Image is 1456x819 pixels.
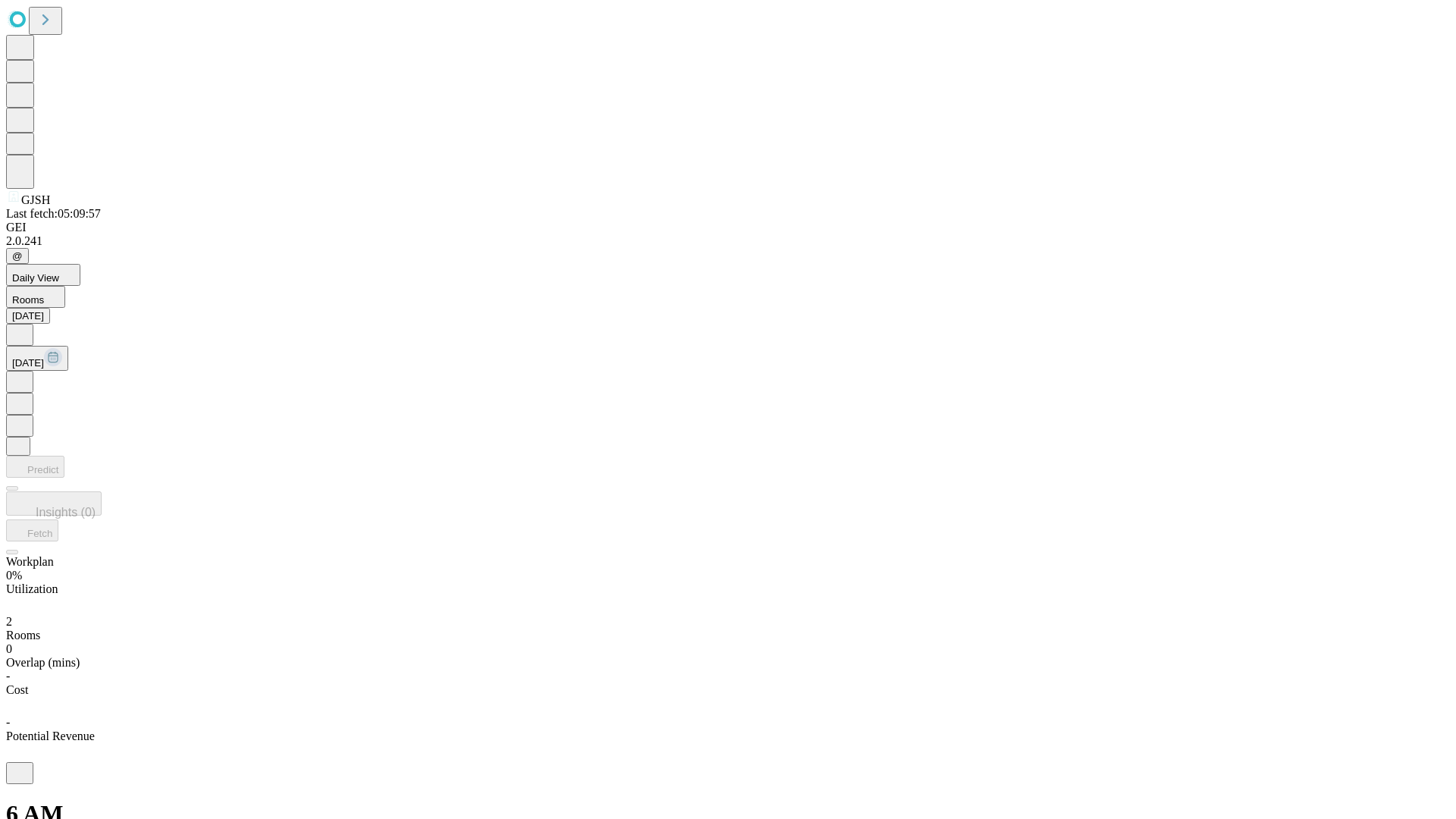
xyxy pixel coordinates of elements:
span: - [6,716,10,729]
span: Overlap (mins) [6,656,80,669]
span: - [6,670,10,682]
span: 0% [6,569,22,582]
span: Workplan [6,555,54,568]
span: @ [12,250,23,262]
span: Utilization [6,582,58,595]
span: Last fetch: 05:09:57 [6,207,101,220]
button: @ [6,248,29,264]
button: Predict [6,456,64,478]
button: Insights (0) [6,491,102,516]
span: Insights (0) [36,506,96,519]
div: 2.0.241 [6,234,1450,248]
button: Rooms [6,286,65,308]
span: Potential Revenue [6,730,95,742]
span: Rooms [6,629,40,642]
span: Daily View [12,272,59,284]
span: GJSH [21,193,50,206]
span: 2 [6,615,12,628]
div: GEI [6,221,1450,234]
button: Fetch [6,519,58,541]
span: [DATE] [12,357,44,369]
span: 0 [6,642,12,655]
button: [DATE] [6,308,50,324]
button: [DATE] [6,346,68,371]
span: Cost [6,683,28,696]
button: Daily View [6,264,80,286]
span: Rooms [12,294,44,306]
